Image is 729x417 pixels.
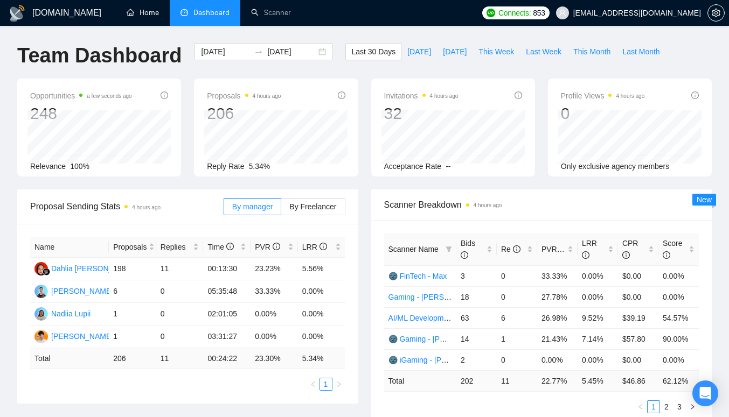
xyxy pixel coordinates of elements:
[461,251,468,259] span: info-circle
[478,46,514,58] span: This Week
[648,401,659,413] a: 1
[616,43,665,60] button: Last Month
[456,370,497,391] td: 202
[254,47,263,56] span: to
[661,401,672,413] a: 2
[203,303,251,326] td: 02:01:05
[17,43,182,68] h1: Team Dashboard
[474,202,502,208] time: 4 hours ago
[618,265,658,286] td: $0.00
[30,89,132,102] span: Opportunities
[109,258,156,280] td: 198
[156,280,204,303] td: 0
[708,9,724,17] span: setting
[501,245,520,253] span: Re
[161,241,191,253] span: Replies
[578,307,618,328] td: 9.52%
[109,326,156,348] td: 1
[232,202,273,211] span: By manager
[332,378,345,391] li: Next Page
[203,326,251,348] td: 03:31:27
[207,243,233,251] span: Time
[351,46,395,58] span: Last 30 Days
[113,241,147,253] span: Proposals
[497,370,537,391] td: 11
[634,400,647,413] li: Previous Page
[658,265,699,286] td: 0.00%
[51,308,91,320] div: Nadiia Lupii
[537,349,578,370] td: 0.00%
[109,280,156,303] td: 6
[618,307,658,328] td: $39.19
[388,335,495,343] a: 🌚 Gaming - [PERSON_NAME]
[537,265,578,286] td: 33.33%
[384,198,699,211] span: Scanner Breakdown
[156,348,204,369] td: 11
[461,239,475,259] span: Bids
[384,162,442,171] span: Acceptance Rate
[616,93,644,99] time: 4 hours ago
[51,330,113,342] div: [PERSON_NAME]
[456,286,497,307] td: 18
[320,378,332,391] li: 1
[307,378,320,391] li: Previous Page
[541,245,567,253] span: PVR
[497,286,537,307] td: 0
[526,46,561,58] span: Last Week
[487,9,495,17] img: upwork-logo.png
[34,286,113,295] a: MZ[PERSON_NAME]
[161,91,168,99] span: info-circle
[203,280,251,303] td: 05:35:48
[51,285,113,297] div: [PERSON_NAME]
[658,307,699,328] td: 54.57%
[43,268,50,275] img: gigradar-bm.png
[559,9,566,17] span: user
[497,349,537,370] td: 0
[537,370,578,391] td: 22.77 %
[637,404,644,410] span: left
[456,307,497,328] td: 63
[673,400,686,413] li: 3
[634,400,647,413] button: left
[207,162,244,171] span: Reply Rate
[251,348,298,369] td: 23.30 %
[302,243,327,251] span: LRR
[618,370,658,391] td: $ 46.86
[87,93,131,99] time: a few seconds ago
[156,303,204,326] td: 0
[663,251,670,259] span: info-circle
[34,262,48,275] img: DW
[132,204,161,210] time: 4 hours ago
[34,330,48,343] img: DR
[254,47,263,56] span: swap-right
[156,326,204,348] td: 0
[251,8,291,17] a: searchScanner
[497,328,537,349] td: 1
[30,348,109,369] td: Total
[109,348,156,369] td: 206
[537,328,578,349] td: 21.43%
[34,309,91,317] a: NLNadiia Lupii
[109,237,156,258] th: Proposals
[537,286,578,307] td: 27.78%
[446,246,452,252] span: filter
[336,381,342,387] span: right
[663,239,683,259] span: Score
[515,91,522,99] span: info-circle
[384,103,459,124] div: 32
[647,400,660,413] li: 1
[30,162,66,171] span: Relevance
[388,293,484,301] a: Gaming - [PERSON_NAME]
[127,8,159,17] a: homeHome
[226,243,234,250] span: info-circle
[513,245,520,253] span: info-circle
[686,400,699,413] button: right
[201,46,250,58] input: Start date
[34,285,48,298] img: MZ
[251,280,298,303] td: 33.33%
[51,263,137,274] div: Dahlia [PERSON_NAME]
[407,46,431,58] span: [DATE]
[707,4,725,22] button: setting
[658,328,699,349] td: 90.00%
[622,251,630,259] span: info-circle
